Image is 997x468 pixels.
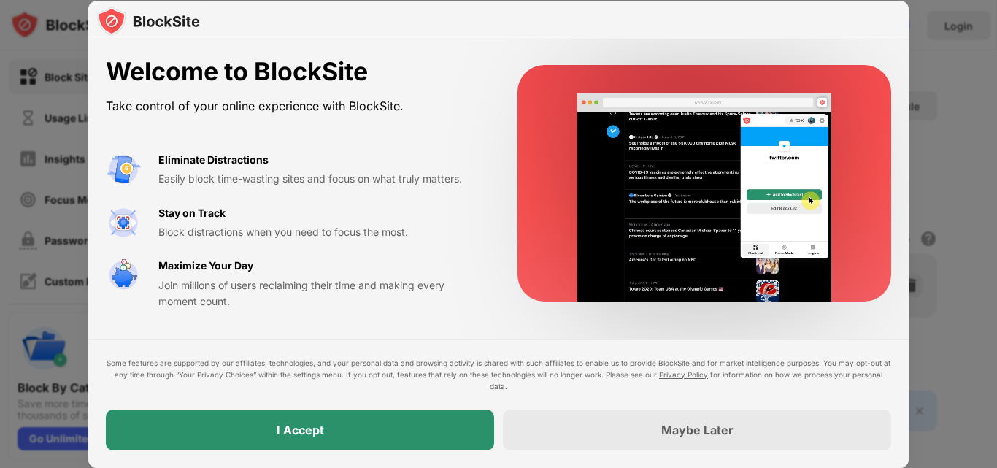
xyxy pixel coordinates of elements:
img: value-safe-time.svg [106,258,141,293]
div: Easily block time-wasting sites and focus on what truly matters. [158,171,482,187]
img: value-avoid-distractions.svg [106,152,141,187]
div: Some features are supported by our affiliates’ technologies, and your personal data and browsing ... [106,357,891,392]
div: Welcome to BlockSite [106,57,482,87]
div: Maximize Your Day [158,258,253,274]
div: I Accept [277,423,324,437]
img: logo-blocksite.svg [97,7,200,36]
div: Maybe Later [661,423,734,437]
div: Stay on Track [158,205,226,221]
div: Block distractions when you need to focus the most. [158,224,482,240]
img: value-focus.svg [106,205,141,240]
div: Take control of your online experience with BlockSite. [106,96,482,117]
div: Join millions of users reclaiming their time and making every moment count. [158,277,482,310]
div: Eliminate Distractions [158,152,269,168]
a: Privacy Policy [659,370,708,379]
